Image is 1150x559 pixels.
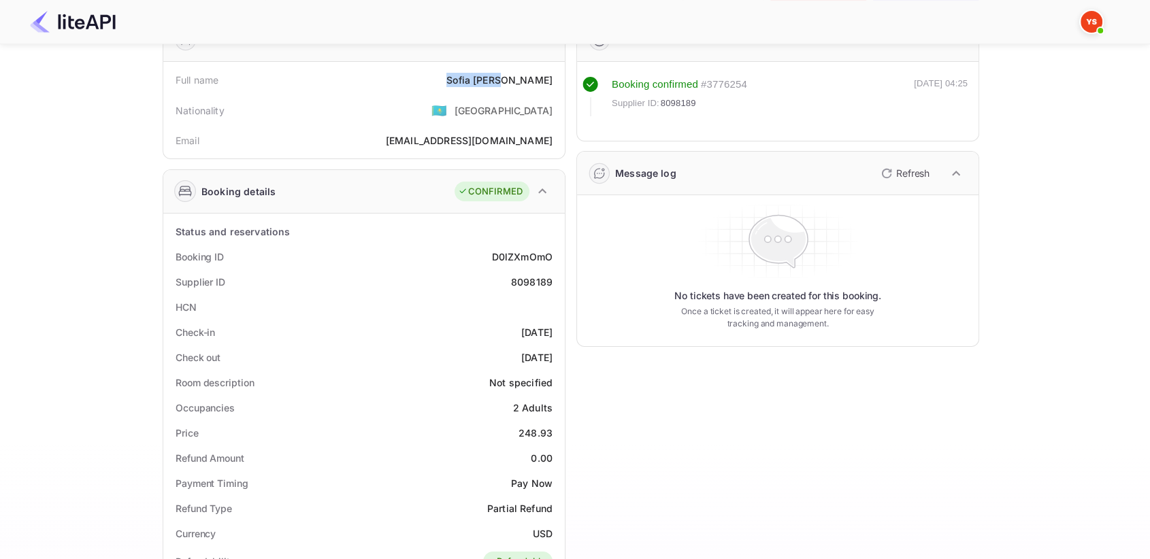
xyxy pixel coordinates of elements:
div: Email [176,133,199,148]
div: Nationality [176,103,225,118]
img: Yandex Support [1081,11,1102,33]
span: Supplier ID: [612,97,659,110]
div: HCN [176,300,197,314]
div: Price [176,426,199,440]
div: [DATE] [521,350,553,365]
img: LiteAPI Logo [30,11,116,33]
p: No tickets have been created for this booking. [674,289,881,303]
div: Refund Amount [176,451,244,465]
div: Check-in [176,325,215,339]
div: # 3776254 [701,77,747,92]
div: 2 Adults [513,401,553,415]
div: USD [533,526,553,541]
div: [EMAIL_ADDRESS][DOMAIN_NAME] [386,133,553,148]
div: 248.93 [519,426,553,440]
button: Refresh [873,163,935,184]
div: Refund Type [176,501,232,515]
div: Booking details [201,184,276,199]
div: Pay Now [511,476,553,490]
p: Refresh [896,166,930,180]
p: Once a ticket is created, it will appear here for easy tracking and management. [670,305,885,330]
div: [DATE] 04:25 [914,77,968,116]
div: Booking confirmed [612,77,698,92]
div: Status and reservations [176,224,290,239]
div: CONFIRMED [458,185,523,199]
div: D0lZXmOmO [492,250,553,264]
div: Full name [176,73,218,87]
div: Payment Timing [176,476,248,490]
div: Room description [176,375,254,390]
div: [DATE] [521,325,553,339]
div: 8098189 [511,275,553,289]
div: Message log [615,166,676,180]
div: Check out [176,350,220,365]
div: [GEOGRAPHIC_DATA] [454,103,553,118]
div: Not specified [489,375,553,390]
div: Sofia [PERSON_NAME] [446,73,553,87]
span: 8098189 [661,97,696,110]
span: United States [431,98,447,122]
div: Occupancies [176,401,235,415]
div: Booking ID [176,250,224,264]
div: Partial Refund [487,501,553,515]
div: 0.00 [531,451,553,465]
div: Supplier ID [176,275,225,289]
div: Currency [176,526,216,541]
